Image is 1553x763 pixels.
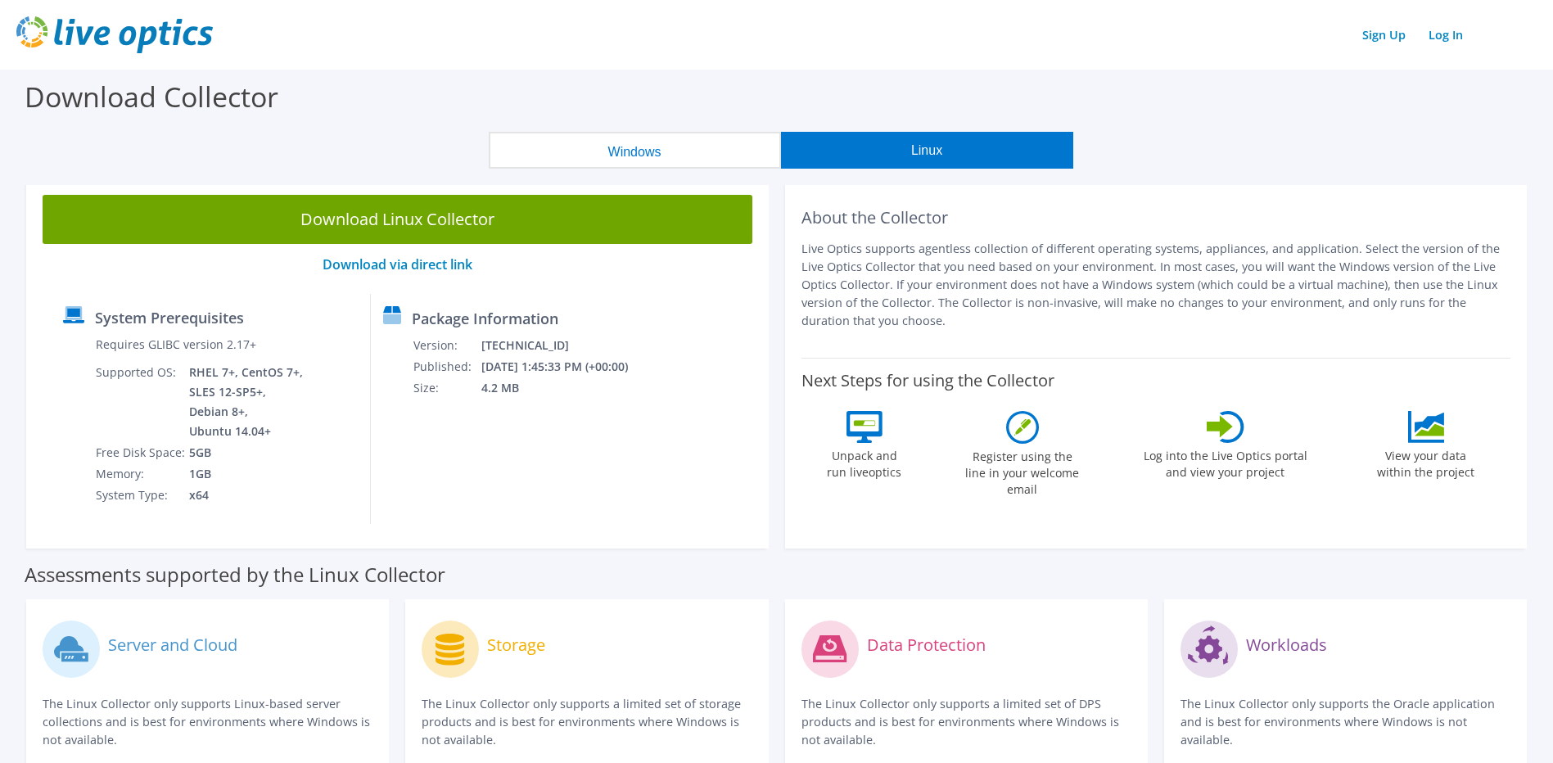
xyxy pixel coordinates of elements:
[188,485,306,506] td: x64
[25,78,278,115] label: Download Collector
[481,377,650,399] td: 4.2 MB
[323,255,472,273] a: Download via direct link
[801,240,1511,330] p: Live Optics supports agentless collection of different operating systems, appliances, and applica...
[422,695,752,749] p: The Linux Collector only supports a limited set of storage products and is best for environments ...
[16,16,213,53] img: live_optics_svg.svg
[413,335,481,356] td: Version:
[188,463,306,485] td: 1GB
[1354,23,1414,47] a: Sign Up
[1246,637,1327,653] label: Workloads
[489,132,781,169] button: Windows
[801,208,1511,228] h2: About the Collector
[95,485,188,506] td: System Type:
[95,362,188,442] td: Supported OS:
[96,336,256,353] label: Requires GLIBC version 2.17+
[961,444,1084,498] label: Register using the line in your welcome email
[413,377,481,399] td: Size:
[43,695,372,749] p: The Linux Collector only supports Linux-based server collections and is best for environments whe...
[1367,443,1485,481] label: View your data within the project
[188,442,306,463] td: 5GB
[43,195,752,244] a: Download Linux Collector
[1420,23,1471,47] a: Log In
[801,371,1054,391] label: Next Steps for using the Collector
[481,335,650,356] td: [TECHNICAL_ID]
[781,132,1073,169] button: Linux
[481,356,650,377] td: [DATE] 1:45:33 PM (+00:00)
[95,309,244,326] label: System Prerequisites
[1181,695,1510,749] p: The Linux Collector only supports the Oracle application and is best for environments where Windo...
[108,637,237,653] label: Server and Cloud
[25,567,445,583] label: Assessments supported by the Linux Collector
[487,637,545,653] label: Storage
[412,310,558,327] label: Package Information
[188,362,306,442] td: RHEL 7+, CentOS 7+, SLES 12-SP5+, Debian 8+, Ubuntu 14.04+
[413,356,481,377] td: Published:
[95,442,188,463] td: Free Disk Space:
[801,695,1131,749] p: The Linux Collector only supports a limited set of DPS products and is best for environments wher...
[1143,443,1308,481] label: Log into the Live Optics portal and view your project
[867,637,986,653] label: Data Protection
[95,463,188,485] td: Memory:
[827,443,902,481] label: Unpack and run liveoptics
